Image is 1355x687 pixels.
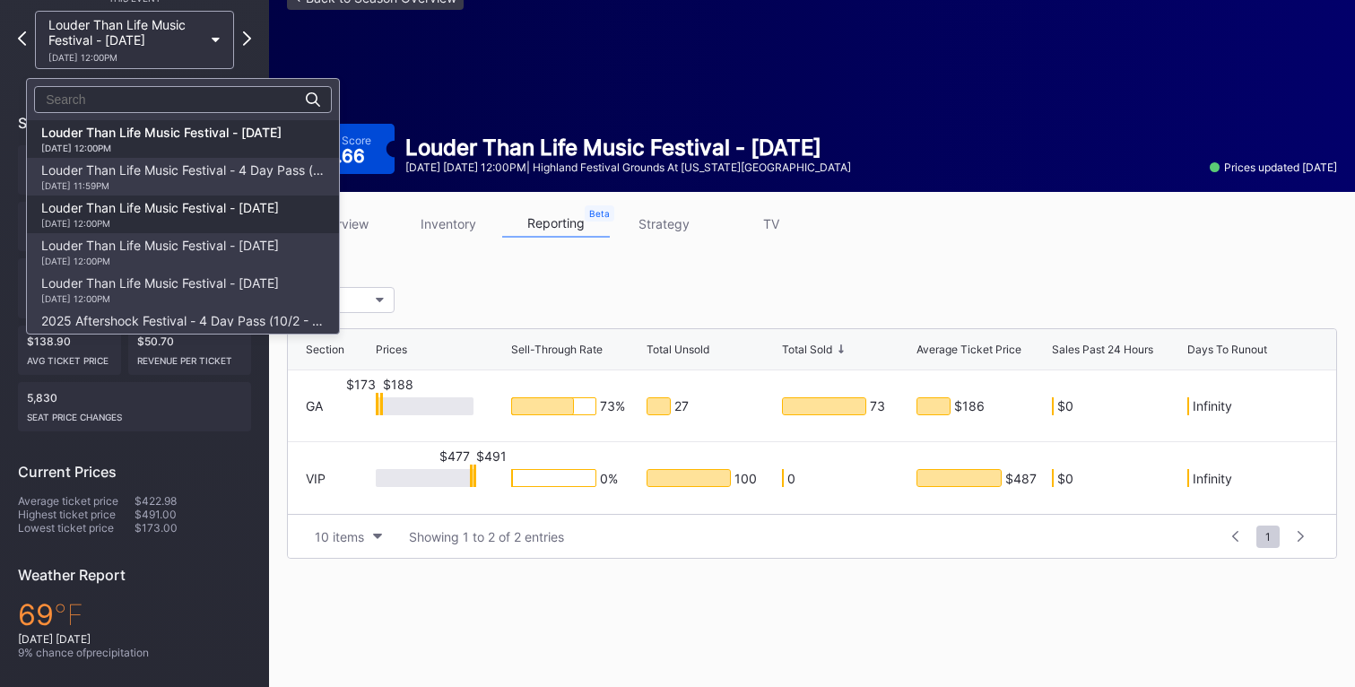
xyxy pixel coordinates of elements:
[41,200,279,229] div: Louder Than Life Music Festival - [DATE]
[41,293,279,304] div: [DATE] 12:00PM
[18,597,251,632] div: 69
[41,238,279,266] div: Louder Than Life Music Festival - [DATE]
[18,632,251,646] div: [DATE] [DATE]
[41,125,282,153] div: Louder Than Life Music Festival - [DATE]
[41,275,279,304] div: Louder Than Life Music Festival - [DATE]
[46,92,203,107] input: Search
[54,597,83,632] span: ℉
[41,162,325,191] div: Louder Than Life Music Festival - 4 Day Pass (9/18 - 9/21)
[41,313,325,342] div: 2025 Aftershock Festival - 4 Day Pass (10/2 - 10/5) (Blink 182, Deftones, Korn, Bring Me The Hori...
[41,256,279,266] div: [DATE] 12:00PM
[41,143,282,153] div: [DATE] 12:00PM
[18,646,251,659] div: 9 % chance of precipitation
[41,180,325,191] div: [DATE] 11:59PM
[41,218,279,229] div: [DATE] 12:00PM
